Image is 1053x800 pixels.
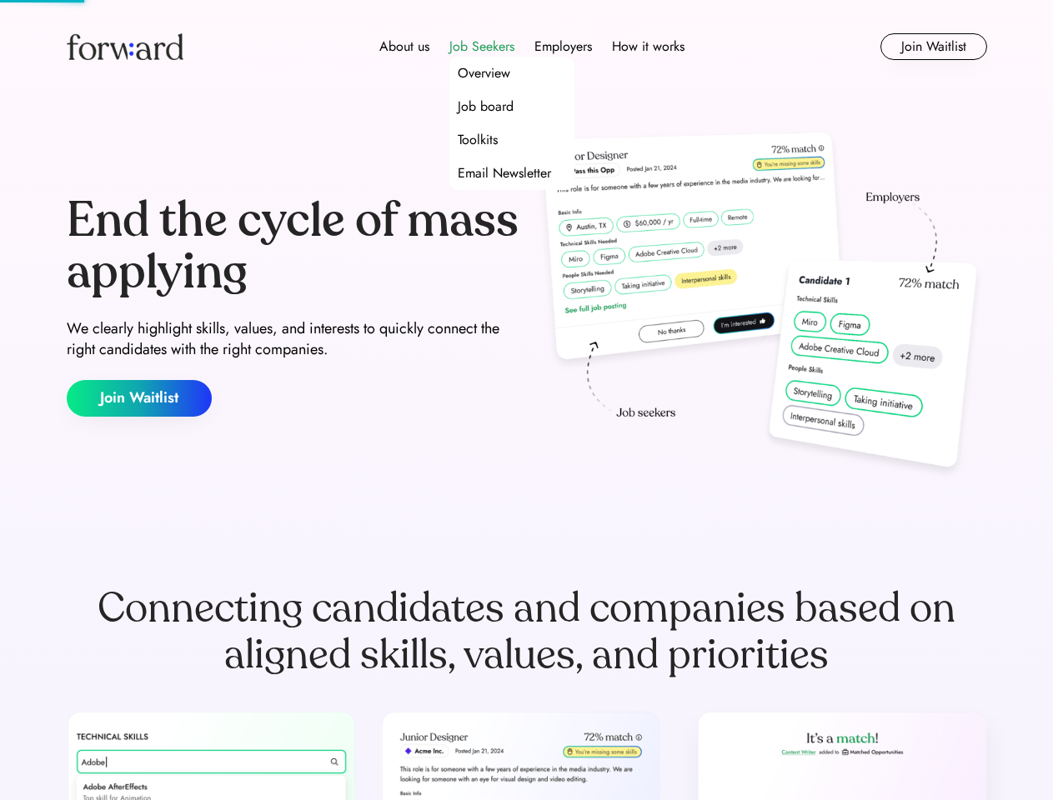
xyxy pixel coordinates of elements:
[67,33,183,60] img: Forward logo
[67,195,520,297] div: End the cycle of mass applying
[612,37,684,57] div: How it works
[67,380,212,417] button: Join Waitlist
[458,63,510,83] div: Overview
[534,37,592,57] div: Employers
[458,163,551,183] div: Email Newsletter
[534,127,987,485] img: hero-image.png
[880,33,987,60] button: Join Waitlist
[67,318,520,360] div: We clearly highlight skills, values, and interests to quickly connect the right candidates with t...
[379,37,429,57] div: About us
[458,130,498,150] div: Toolkits
[449,37,514,57] div: Job Seekers
[458,97,514,117] div: Job board
[67,585,987,678] div: Connecting candidates and companies based on aligned skills, values, and priorities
